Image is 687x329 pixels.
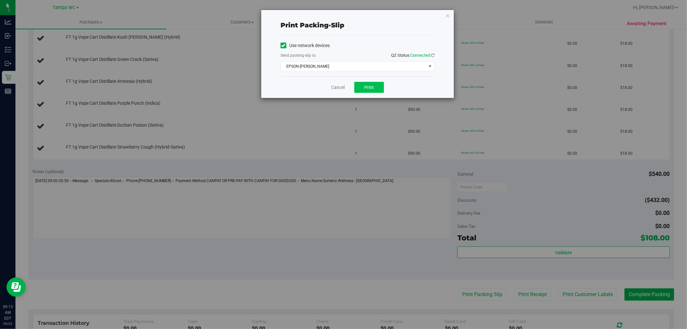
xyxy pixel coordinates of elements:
iframe: Resource center [6,277,26,297]
label: Use network devices [281,42,330,49]
span: Print packing-slip [281,21,344,29]
span: Print [364,85,374,90]
span: select [426,62,434,71]
a: Cancel [331,84,345,91]
span: Connected [410,53,430,58]
label: Send packing-slip to: [281,53,317,58]
span: QZ Status: [391,53,434,58]
button: Print [354,82,384,93]
span: EPSON-[PERSON_NAME] [281,62,426,71]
